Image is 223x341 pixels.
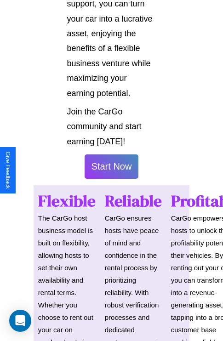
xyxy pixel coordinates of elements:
div: Open Intercom Messenger [9,310,31,332]
h1: Flexible [38,190,96,212]
button: Start Now [85,154,139,179]
div: Give Feedback [5,152,11,189]
h1: Reliable [105,190,162,212]
p: Join the CarGo community and start earning [DATE]! [67,104,156,149]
